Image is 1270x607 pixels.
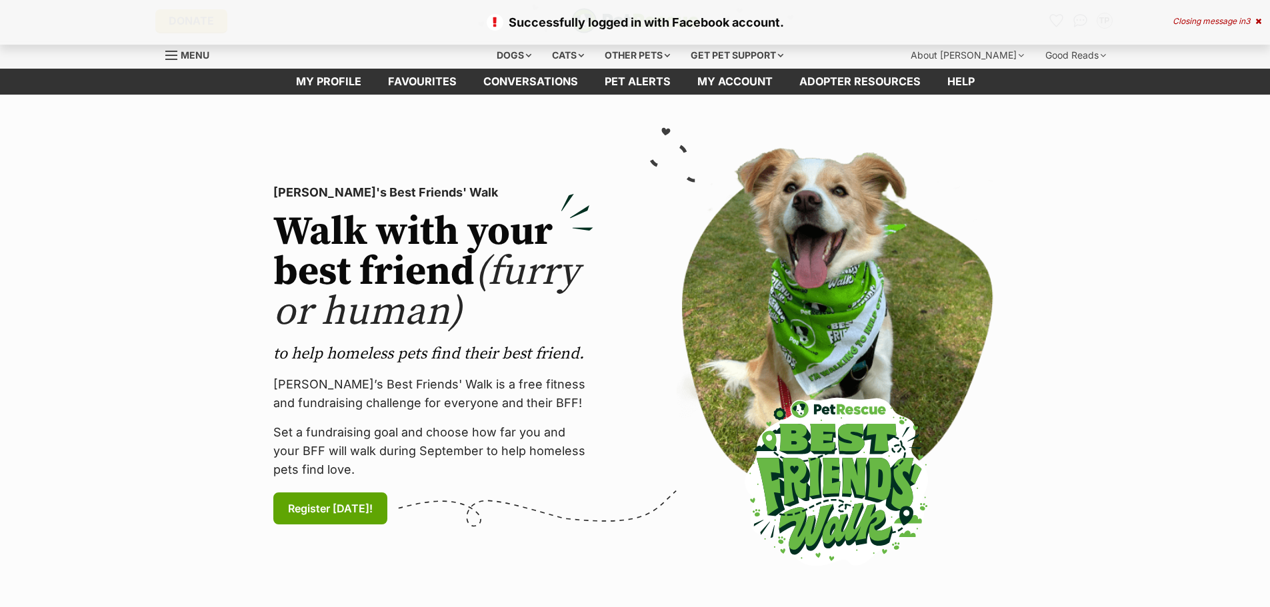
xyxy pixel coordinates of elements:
[934,69,988,95] a: Help
[591,69,684,95] a: Pet alerts
[273,492,387,524] a: Register [DATE]!
[543,42,593,69] div: Cats
[375,69,470,95] a: Favourites
[273,375,593,412] p: [PERSON_NAME]’s Best Friends' Walk is a free fitness and fundraising challenge for everyone and t...
[786,69,934,95] a: Adopter resources
[165,42,219,66] a: Menu
[273,183,593,202] p: [PERSON_NAME]'s Best Friends' Walk
[684,69,786,95] a: My account
[681,42,793,69] div: Get pet support
[273,423,593,479] p: Set a fundraising goal and choose how far you and your BFF will walk during September to help hom...
[283,69,375,95] a: My profile
[273,213,593,332] h2: Walk with your best friend
[470,69,591,95] a: conversations
[487,42,541,69] div: Dogs
[595,42,679,69] div: Other pets
[1036,42,1115,69] div: Good Reads
[901,42,1033,69] div: About [PERSON_NAME]
[288,500,373,516] span: Register [DATE]!
[273,247,579,337] span: (furry or human)
[273,343,593,364] p: to help homeless pets find their best friend.
[181,49,209,61] span: Menu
